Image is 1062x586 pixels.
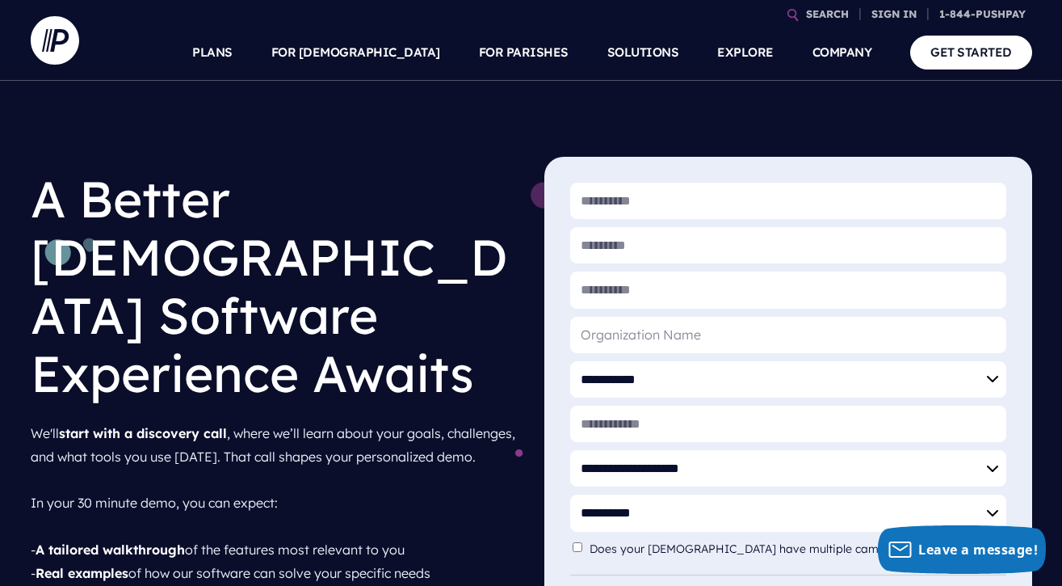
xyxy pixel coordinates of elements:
[812,24,872,81] a: COMPANY
[36,565,128,581] strong: Real examples
[918,541,1038,559] span: Leave a message!
[192,24,233,81] a: PLANS
[607,24,679,81] a: SOLUTIONS
[31,157,518,415] h1: A Better [DEMOGRAPHIC_DATA] Software Experience Awaits
[59,425,227,441] strong: start with a discovery call
[910,36,1032,69] a: GET STARTED
[590,542,924,556] label: Does your [DEMOGRAPHIC_DATA] have multiple campuses?
[878,525,1046,574] button: Leave a message!
[479,24,569,81] a: FOR PARISHES
[36,542,185,558] strong: A tailored walkthrough
[570,317,1006,353] input: Organization Name
[717,24,774,81] a: EXPLORE
[271,24,440,81] a: FOR [DEMOGRAPHIC_DATA]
